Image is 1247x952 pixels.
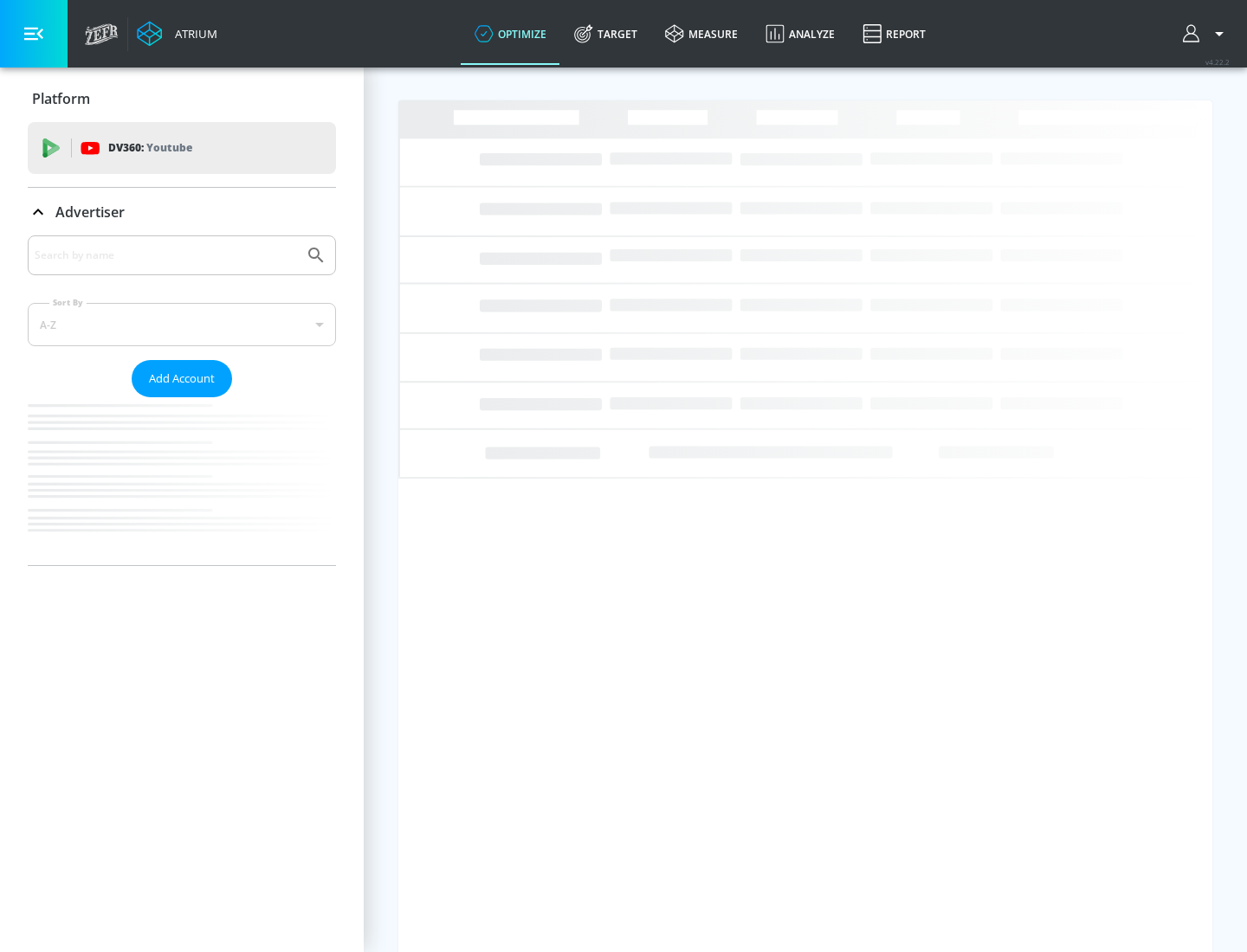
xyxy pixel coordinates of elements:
a: Analyze [752,3,849,65]
label: Sort By [49,297,87,308]
div: Atrium [168,26,217,42]
nav: list of Advertiser [28,397,336,565]
span: v 4.22.2 [1205,57,1230,67]
a: measure [651,3,752,65]
a: Atrium [137,21,217,47]
p: Platform [32,89,90,108]
p: Advertiser [55,203,125,222]
div: Advertiser [28,188,336,236]
input: Search by name [35,244,297,267]
p: DV360: [108,138,192,158]
a: Target [560,3,651,65]
button: Add Account [132,360,232,397]
div: DV360: Youtube [28,122,336,174]
a: optimize [461,3,560,65]
div: Platform [28,74,336,123]
div: Advertiser [28,235,336,565]
div: A-Z [28,303,336,346]
p: Youtube [146,138,192,157]
span: Add Account [149,369,215,389]
a: Report [849,3,940,65]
